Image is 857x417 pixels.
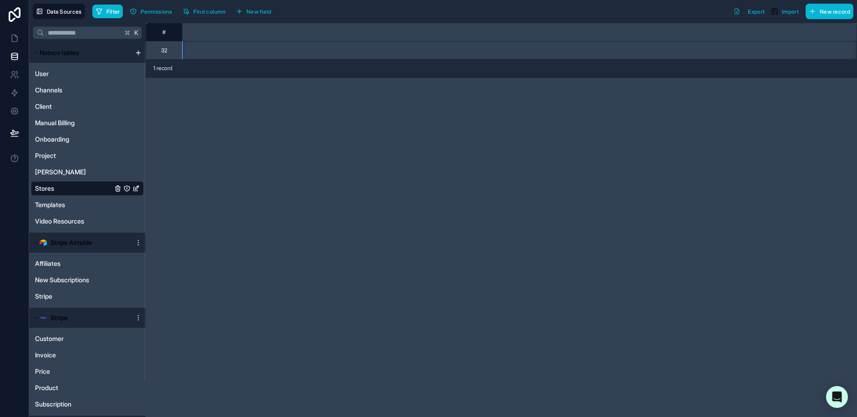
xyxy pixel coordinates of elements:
span: Price [35,367,50,376]
span: Stores [35,184,54,193]
div: Manual Billing [31,116,144,130]
a: Affiliates [35,259,121,268]
span: Noloco tables [40,48,79,57]
div: User [31,66,144,81]
span: Project [35,151,56,160]
span: Find column [193,8,226,15]
span: Channels [35,86,62,95]
span: Invoice [35,351,56,360]
a: Channels [35,86,112,95]
span: New record [820,8,850,15]
span: [PERSON_NAME] [35,168,86,177]
span: Manual Billing [35,118,75,127]
div: Project [31,148,144,163]
a: New record [802,4,853,19]
a: Price [35,367,121,376]
div: Customer [31,331,144,346]
div: Stripe [31,289,144,304]
span: Export [748,8,765,15]
img: Airtable Logo [40,239,47,246]
div: Subscription [31,397,144,412]
a: Subscription [35,400,121,409]
span: Filter [106,8,120,15]
a: Project [35,151,112,160]
div: Rex [31,165,144,179]
a: User [35,69,112,78]
button: Export [730,4,768,19]
a: [PERSON_NAME] [35,168,112,177]
span: 1 record [153,65,172,72]
a: Stores [35,184,112,193]
span: Stripe Airtable [50,238,92,247]
span: Permissions [141,8,172,15]
span: User [35,69,49,78]
span: Stripe [35,292,52,301]
button: Noloco tables [31,46,131,59]
div: Templates [31,198,144,212]
a: Manual Billing [35,118,112,127]
button: Airtable LogoStripe Airtable [31,236,131,249]
span: Onboarding [35,135,69,144]
div: Invoice [31,348,144,362]
a: Invoice [35,351,121,360]
div: Price [31,364,144,379]
button: Permissions [126,5,175,18]
a: Customer [35,334,121,343]
span: K [133,30,140,36]
span: New Subscriptions [35,275,89,285]
div: Product [31,381,144,395]
button: Filter [92,5,123,18]
span: New field [247,8,272,15]
span: Import [782,8,799,15]
span: Stripe [50,313,68,322]
span: Templates [35,200,65,209]
span: Client [35,102,52,111]
a: Stripe [35,292,121,301]
div: Channels [31,83,144,97]
span: Subscription [35,400,71,409]
button: New field [232,5,275,18]
div: Stores [31,181,144,196]
div: 32 [161,47,167,54]
div: Video Resources [31,214,144,229]
div: Affiliates [31,256,144,271]
div: # [153,29,175,36]
button: Stripe [31,311,131,324]
a: New Subscriptions [35,275,121,285]
a: Video Resources [35,217,112,226]
span: Product [35,383,58,392]
div: Onboarding [31,132,144,147]
span: Customer [35,334,64,343]
div: Open Intercom Messenger [826,386,848,408]
button: New record [806,4,853,19]
a: Templates [35,200,112,209]
a: Product [35,383,121,392]
div: New Subscriptions [31,273,144,287]
a: Permissions [126,5,179,18]
span: Data Sources [47,8,82,15]
img: svg+xml,%3c [40,314,47,321]
button: Import [768,4,802,19]
div: Client [31,99,144,114]
span: Affiliates [35,259,60,268]
button: Data Sources [33,4,85,19]
button: Find column [179,5,229,18]
a: Client [35,102,112,111]
span: Video Resources [35,217,84,226]
a: Onboarding [35,135,112,144]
